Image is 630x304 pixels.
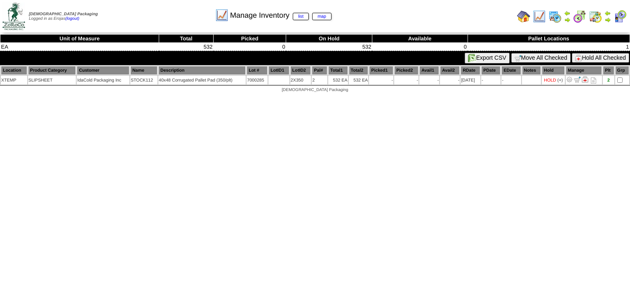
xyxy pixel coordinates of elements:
div: HOLD [544,78,556,83]
td: 0 [214,43,286,51]
th: Avail1 [419,66,439,75]
td: - [419,76,439,84]
img: arrowleft.gif [564,10,571,16]
td: STOCK112 [130,76,157,84]
a: map [312,13,331,20]
img: home.gif [517,10,530,23]
span: Manage Inventory [230,11,331,20]
th: Pallet Locations [468,35,630,43]
td: IdaCold Packaging Inc [77,76,129,84]
button: Hold All Checked [572,53,629,63]
th: Available [372,35,468,43]
td: [DATE] [461,76,480,84]
td: - [481,76,501,84]
div: (+) [557,78,563,83]
td: 40x48 Corrugated Pallet Pad (350/plt) [158,76,246,84]
img: line_graph.gif [215,9,228,22]
td: 532 [286,43,372,51]
img: hold.gif [575,55,582,61]
th: On Hold [286,35,372,43]
td: - [394,76,418,84]
th: LotID2 [290,66,311,75]
th: Lot # [247,66,268,75]
th: Total2 [349,66,369,75]
th: PDate [481,66,501,75]
th: Manage [566,66,602,75]
th: LotID1 [268,66,289,75]
th: Picked [214,35,286,43]
th: Product Category [28,66,76,75]
th: EDate [501,66,521,75]
td: 532 EA [349,76,369,84]
th: Hold [542,66,565,75]
a: (logout) [65,16,79,21]
th: Grp [615,66,629,75]
td: XTEMP [1,76,27,84]
img: calendarprod.gif [548,10,562,23]
td: - [501,76,521,84]
span: [DEMOGRAPHIC_DATA] Packaging [29,12,98,16]
td: 1 [468,43,630,51]
th: RDate [461,66,480,75]
img: arrowright.gif [564,16,571,23]
div: 2 [603,78,614,83]
img: arrowleft.gif [604,10,611,16]
img: line_graph.gif [533,10,546,23]
th: Description [158,66,246,75]
td: - [440,76,460,84]
th: Location [1,66,27,75]
td: 0 [372,43,468,51]
td: 2X350 [290,76,311,84]
button: Move All Checked [511,53,571,63]
img: Adjust [566,76,573,83]
td: EA [0,43,159,51]
a: list [293,13,309,20]
button: Export CSV [465,53,510,63]
i: Note [591,77,596,84]
img: Move [574,76,581,83]
td: - [369,76,393,84]
img: excel.gif [468,54,476,62]
th: Total1 [328,66,348,75]
td: 2 [312,76,327,84]
img: cart.gif [515,55,521,61]
th: Notes [522,66,541,75]
img: arrowright.gif [604,16,611,23]
th: Plt [603,66,614,75]
img: Manage Hold [582,76,588,83]
td: SLIPSHEET [28,76,76,84]
th: Customer [77,66,129,75]
th: Pal# [312,66,327,75]
img: calendarinout.gif [589,10,602,23]
th: Name [130,66,157,75]
span: [DEMOGRAPHIC_DATA] Packaging [282,88,348,92]
td: 7000285 [247,76,268,84]
th: Total [159,35,214,43]
img: calendarblend.gif [573,10,586,23]
img: calendarcustomer.gif [614,10,627,23]
span: Logged in as Erojas [29,12,98,21]
td: 532 EA [328,76,348,84]
th: Picked1 [369,66,393,75]
td: 532 [159,43,214,51]
img: zoroco-logo-small.webp [2,2,25,30]
th: Avail2 [440,66,460,75]
th: Unit of Measure [0,35,159,43]
th: Picked2 [394,66,418,75]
